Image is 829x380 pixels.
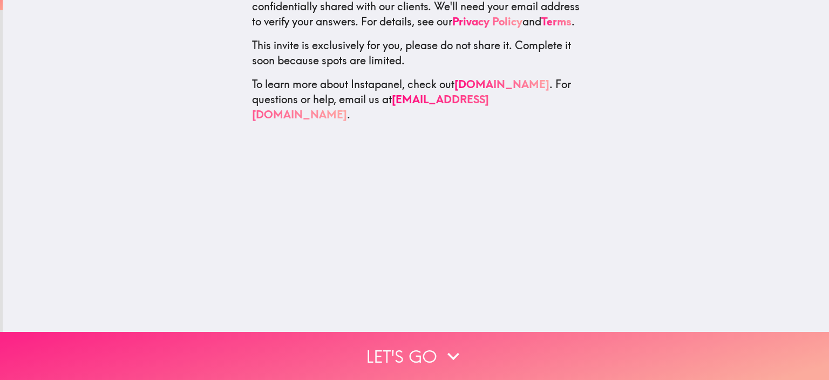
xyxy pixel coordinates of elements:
[541,14,572,28] a: Terms
[252,76,580,122] p: To learn more about Instapanel, check out . For questions or help, email us at .
[452,14,522,28] a: Privacy Policy
[252,37,580,68] p: This invite is exclusively for you, please do not share it. Complete it soon because spots are li...
[454,77,549,90] a: [DOMAIN_NAME]
[252,92,489,121] a: [EMAIL_ADDRESS][DOMAIN_NAME]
